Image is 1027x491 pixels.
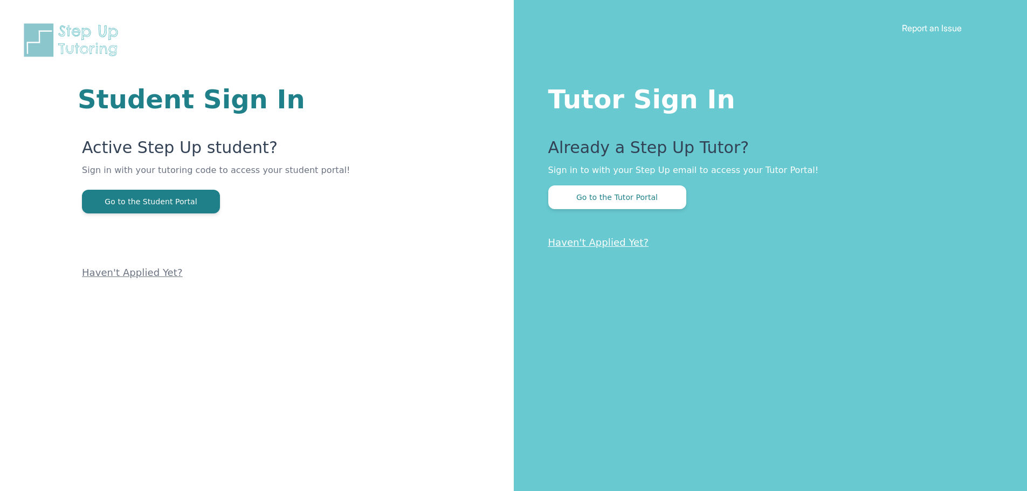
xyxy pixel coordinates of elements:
button: Go to the Student Portal [82,190,220,213]
img: Step Up Tutoring horizontal logo [22,22,125,59]
p: Sign in to with your Step Up email to access your Tutor Portal! [548,164,984,177]
button: Go to the Tutor Portal [548,185,686,209]
a: Haven't Applied Yet? [82,267,183,278]
a: Go to the Tutor Portal [548,192,686,202]
a: Go to the Student Portal [82,196,220,206]
p: Active Step Up student? [82,138,384,164]
p: Already a Step Up Tutor? [548,138,984,164]
p: Sign in with your tutoring code to access your student portal! [82,164,384,190]
h1: Student Sign In [78,86,384,112]
a: Haven't Applied Yet? [548,237,649,248]
h1: Tutor Sign In [548,82,984,112]
a: Report an Issue [902,23,962,33]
